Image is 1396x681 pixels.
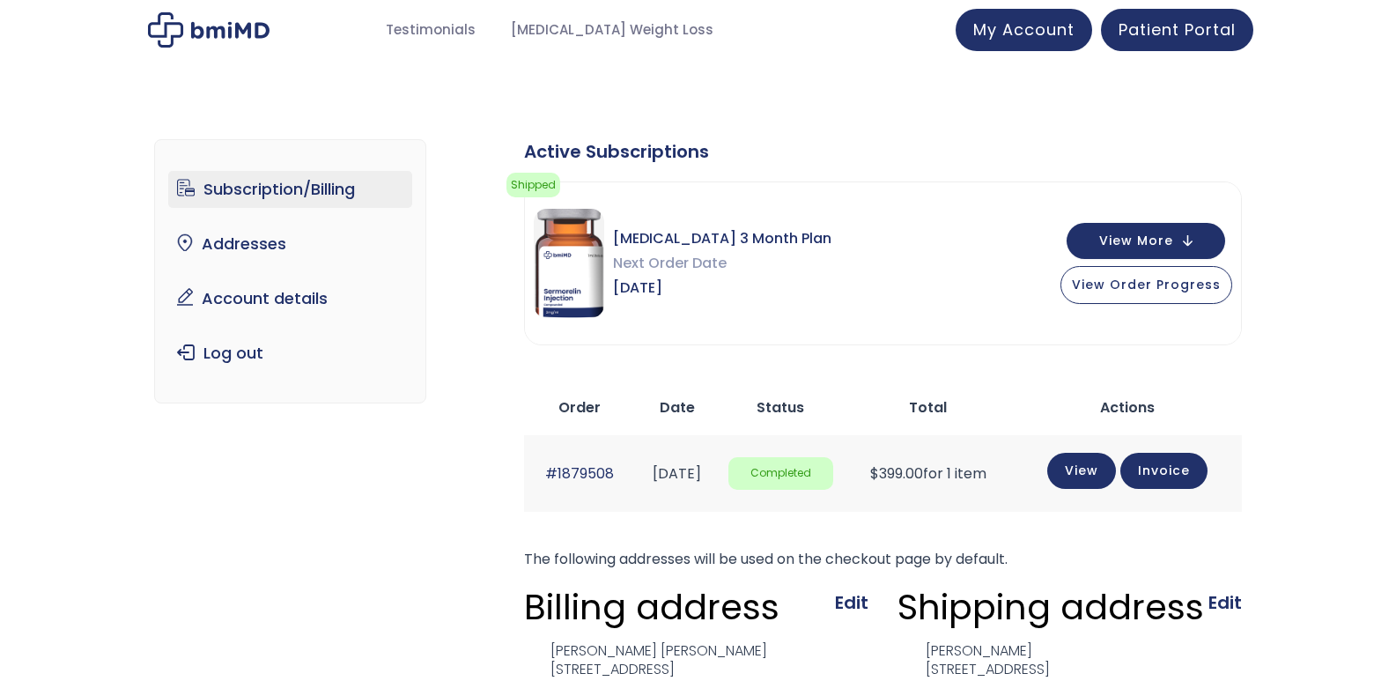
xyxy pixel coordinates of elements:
[870,463,879,484] span: $
[524,139,1242,164] div: Active Subscriptions
[386,20,476,41] span: Testimonials
[524,547,1242,572] p: The following addresses will be used on the checkout page by default.
[1100,397,1155,418] span: Actions
[613,276,831,300] span: [DATE]
[1067,223,1225,259] button: View More
[168,280,412,317] a: Account details
[545,463,614,484] a: #1879508
[757,397,804,418] span: Status
[613,226,831,251] span: [MEDICAL_DATA] 3 Month Plan
[1047,453,1116,489] a: View
[1120,453,1208,489] a: Invoice
[506,173,560,197] span: Shipped
[897,585,1204,629] h3: Shipping address
[1099,235,1173,247] span: View More
[493,13,731,48] a: [MEDICAL_DATA] Weight Loss
[1208,590,1242,615] a: Edit
[1060,266,1232,304] button: View Order Progress
[660,397,695,418] span: Date
[148,12,270,48] img: My account
[368,13,493,48] a: Testimonials
[653,463,701,484] time: [DATE]
[511,20,713,41] span: [MEDICAL_DATA] Weight Loss
[973,19,1075,41] span: My Account
[1119,19,1236,41] span: Patient Portal
[154,139,426,403] nav: Account pages
[728,457,834,490] span: Completed
[168,335,412,372] a: Log out
[1101,9,1253,51] a: Patient Portal
[524,585,779,629] h3: Billing address
[1072,276,1221,293] span: View Order Progress
[870,463,923,484] span: 399.00
[613,251,831,276] span: Next Order Date
[168,226,412,263] a: Addresses
[842,435,1014,512] td: for 1 item
[558,397,601,418] span: Order
[168,171,412,208] a: Subscription/Billing
[909,397,947,418] span: Total
[835,590,868,615] a: Edit
[956,9,1092,51] a: My Account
